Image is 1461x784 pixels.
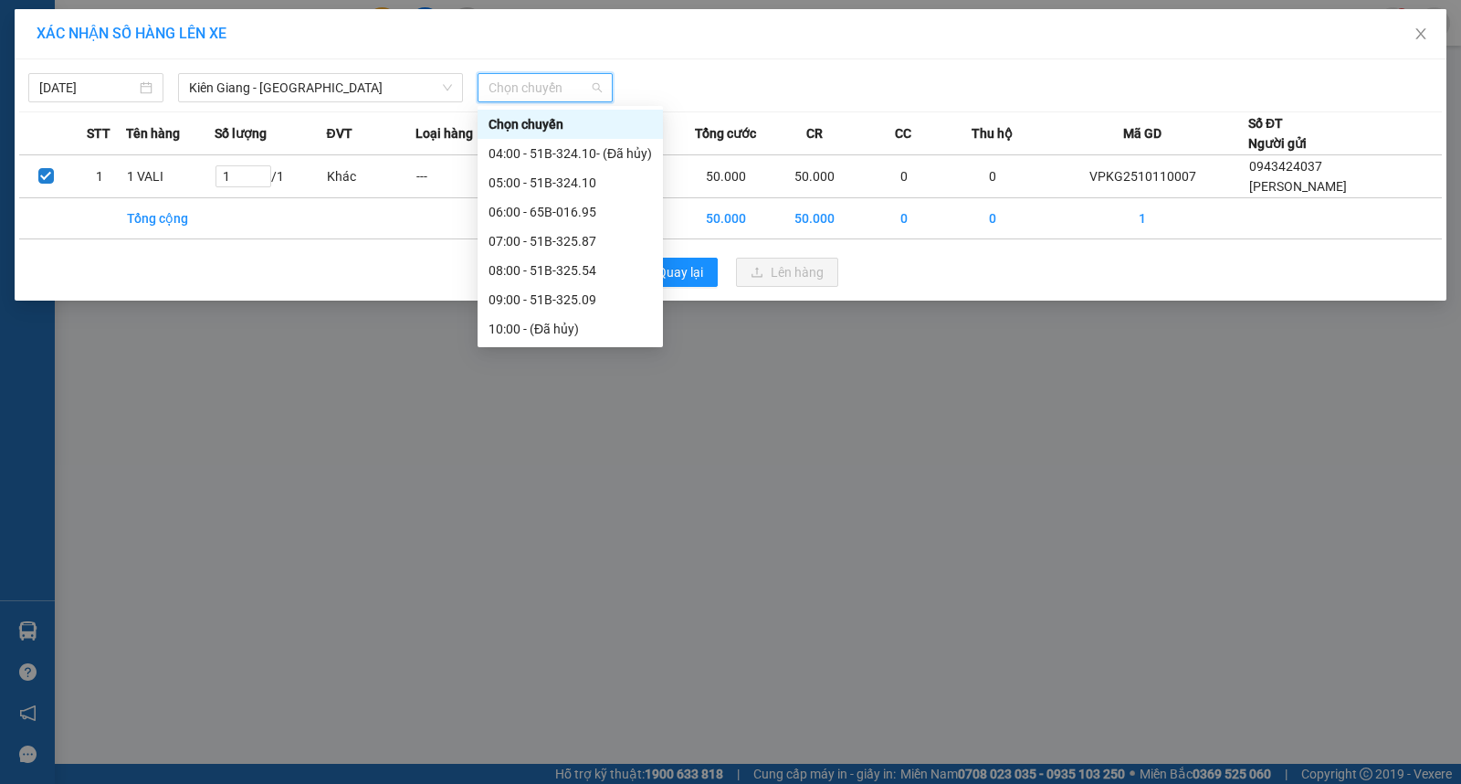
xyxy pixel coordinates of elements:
[695,123,756,143] span: Tổng cước
[37,25,226,42] span: XÁC NHẬN SỐ HÀNG LÊN XE
[8,132,348,154] li: 1900 8181
[489,260,652,281] div: 08:00 - 51B-325.54
[1395,9,1446,60] button: Close
[105,12,258,35] b: [PERSON_NAME]
[806,123,823,143] span: CR
[489,231,652,251] div: 07:00 - 51B-325.87
[948,198,1036,239] td: 0
[126,155,215,198] td: 1 VALI
[415,123,473,143] span: Loại hàng
[1414,26,1428,41] span: close
[87,123,110,143] span: STT
[489,202,652,222] div: 06:00 - 65B-016.95
[326,123,352,143] span: ĐVT
[1248,113,1307,154] div: Số ĐT Người gửi
[895,123,911,143] span: CC
[859,198,948,239] td: 0
[105,44,120,58] span: environment
[326,155,415,198] td: Khác
[126,123,180,143] span: Tên hàng
[8,135,23,150] span: phone
[215,155,327,198] td: / 1
[489,173,652,193] div: 05:00 - 51B-324.10
[1036,198,1247,239] td: 1
[39,78,136,98] input: 11/10/2025
[215,123,267,143] span: Số lượng
[8,8,100,100] img: logo.jpg
[623,258,718,287] button: rollbackQuay lại
[72,155,125,198] td: 1
[771,155,859,198] td: 50.000
[415,155,504,198] td: ---
[1036,155,1247,198] td: VPKG2510110007
[126,198,215,239] td: Tổng cộng
[972,123,1013,143] span: Thu hộ
[189,74,452,101] span: Kiên Giang - Cần Thơ
[1249,159,1322,174] span: 0943424037
[859,155,948,198] td: 0
[1123,123,1161,143] span: Mã GD
[489,74,602,101] span: Chọn chuyến
[681,198,770,239] td: 50.000
[489,319,652,339] div: 10:00 - (Đã hủy)
[489,114,652,134] div: Chọn chuyến
[771,198,859,239] td: 50.000
[736,258,838,287] button: uploadLên hàng
[478,110,663,139] div: Chọn chuyến
[657,262,703,282] span: Quay lại
[8,40,348,132] li: E11, Đường số 8, Khu dân cư Nông [GEOGRAPHIC_DATA], Kv.[GEOGRAPHIC_DATA], [GEOGRAPHIC_DATA]
[681,155,770,198] td: 50.000
[489,290,652,310] div: 09:00 - 51B-325.09
[948,155,1036,198] td: 0
[442,82,453,93] span: down
[489,143,652,164] div: 04:00 - 51B-324.10 - (Đã hủy)
[1249,179,1347,194] span: [PERSON_NAME]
